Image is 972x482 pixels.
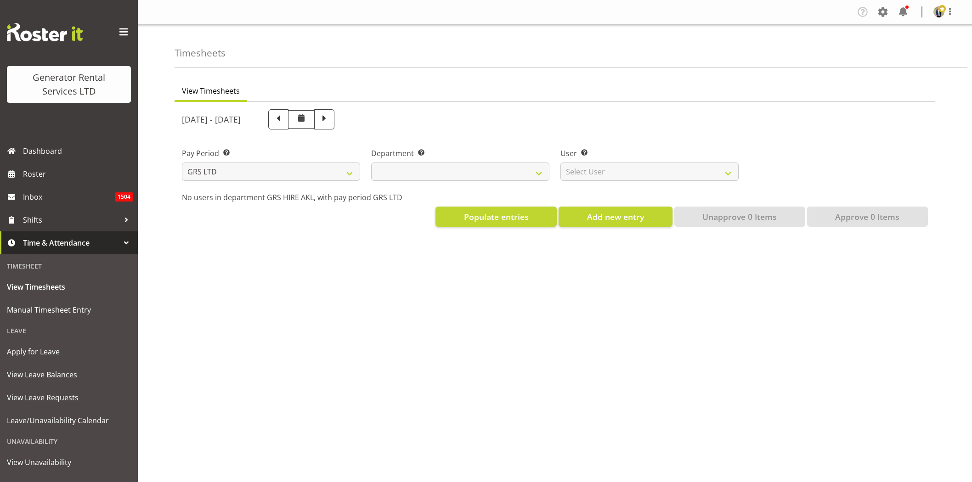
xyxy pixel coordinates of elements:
h4: Timesheets [175,48,226,58]
span: Dashboard [23,144,133,158]
span: Unapprove 0 Items [702,211,777,223]
span: Manual Timesheet Entry [7,303,131,317]
span: View Timesheets [7,280,131,294]
img: kelepi-pauuadf51ac2b38380d4c50de8760bb396c3.png [933,6,944,17]
span: Apply for Leave [7,345,131,359]
p: No users in department GRS HIRE AKL, with pay period GRS LTD [182,192,928,203]
span: Add new entry [587,211,644,223]
a: Leave/Unavailability Calendar [2,409,136,432]
a: View Timesheets [2,275,136,298]
span: View Timesheets [182,85,240,96]
label: Department [371,148,549,159]
span: View Leave Balances [7,368,131,381]
button: Approve 0 Items [807,207,928,227]
span: Time & Attendance [23,236,119,250]
img: Rosterit website logo [7,23,83,41]
span: View Unavailability [7,455,131,469]
span: View Leave Requests [7,391,131,404]
h5: [DATE] - [DATE] [182,114,241,124]
a: View Leave Requests [2,386,136,409]
span: 1504 [115,192,133,202]
label: Pay Period [182,148,360,159]
div: Timesheet [2,257,136,275]
a: View Leave Balances [2,363,136,386]
div: Unavailability [2,432,136,451]
button: Add new entry [559,207,672,227]
span: Inbox [23,190,115,204]
a: View Unavailability [2,451,136,474]
span: Approve 0 Items [835,211,899,223]
span: Roster [23,167,133,181]
div: Generator Rental Services LTD [16,71,122,98]
a: Apply for Leave [2,340,136,363]
span: Leave/Unavailability Calendar [7,414,131,427]
button: Unapprove 0 Items [674,207,805,227]
span: Populate entries [464,211,529,223]
label: User [560,148,739,159]
div: Leave [2,321,136,340]
button: Populate entries [435,207,557,227]
span: Shifts [23,213,119,227]
a: Manual Timesheet Entry [2,298,136,321]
